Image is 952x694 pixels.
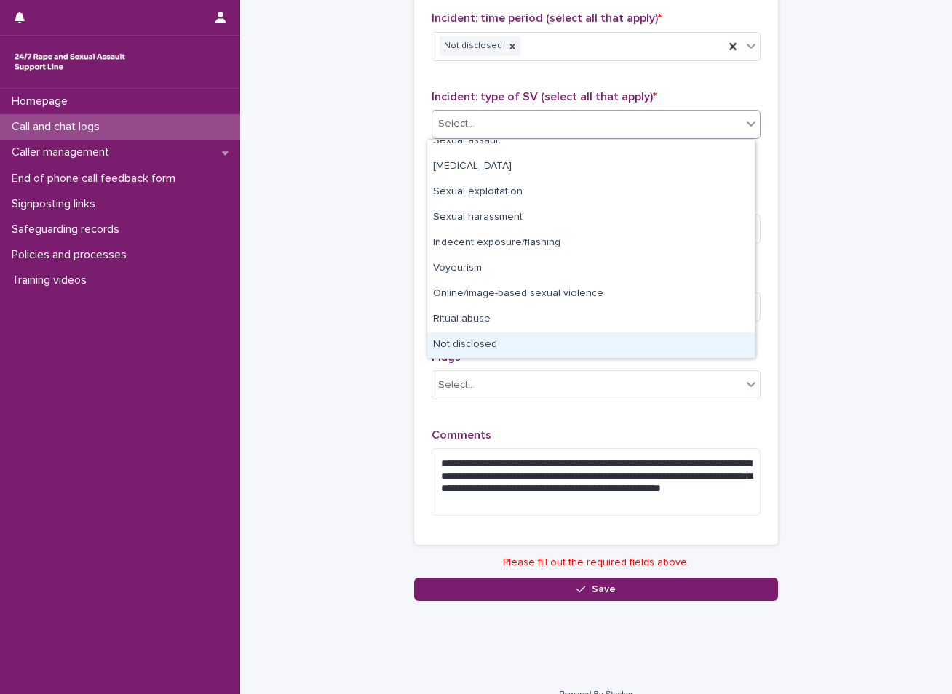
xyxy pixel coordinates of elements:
button: Save [414,578,778,601]
div: Child sexual abuse [427,154,755,180]
div: Voyeurism [427,256,755,282]
span: Save [592,584,616,594]
p: Safeguarding records [6,223,131,236]
p: Homepage [6,95,79,108]
span: Incident: type of SV (select all that apply) [432,91,657,103]
span: Comments [432,429,491,441]
div: Not disclosed [427,332,755,358]
div: Not disclosed [440,36,504,56]
div: Sexual assault [427,129,755,154]
p: Caller management [6,145,121,159]
span: Incident: time period (select all that apply) [432,12,662,24]
p: Training videos [6,274,98,287]
div: Select... [438,116,475,132]
p: Call and chat logs [6,120,111,134]
div: Ritual abuse [427,307,755,332]
div: Indecent exposure/flashing [427,231,755,256]
div: Sexual harassment [427,205,755,231]
img: rhQMoQhaT3yELyF149Cw [12,47,128,76]
div: Select... [438,378,475,393]
p: Policies and processes [6,248,138,262]
div: Online/image-based sexual violence [427,282,755,307]
div: Sexual exploitation [427,180,755,205]
p: End of phone call feedback form [6,172,187,186]
p: Signposting links [6,197,107,211]
p: Please fill out the required fields above. [414,557,778,569]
